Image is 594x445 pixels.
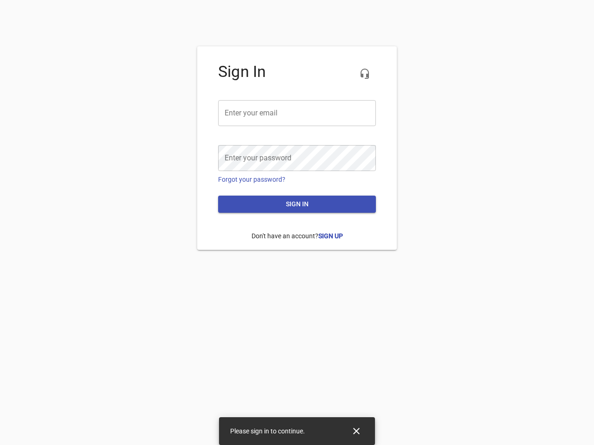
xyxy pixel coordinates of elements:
button: Live Chat [354,63,376,85]
span: Please sign in to continue. [230,427,305,435]
button: Sign in [218,196,376,213]
h4: Sign In [218,63,376,81]
span: Sign in [226,198,368,210]
a: Forgot your password? [218,176,285,183]
button: Close [345,420,368,442]
a: Sign Up [318,232,343,240]
p: Don't have an account? [218,224,376,248]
